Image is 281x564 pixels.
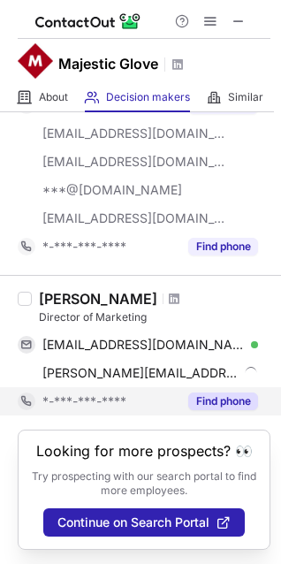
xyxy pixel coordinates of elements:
span: [EMAIL_ADDRESS][DOMAIN_NAME] [42,126,226,141]
img: ContactOut v5.3.10 [35,11,141,32]
img: 9deb2b6e38e81d651bfd749976d1209f [18,43,53,79]
span: [EMAIL_ADDRESS][DOMAIN_NAME] [42,210,226,226]
span: [EMAIL_ADDRESS][DOMAIN_NAME] [42,337,245,353]
button: Reveal Button [188,393,258,410]
span: [PERSON_NAME][EMAIL_ADDRESS][DOMAIN_NAME] [42,365,239,381]
span: Similar [228,90,263,104]
div: [PERSON_NAME] [39,290,157,308]
button: Reveal Button [188,238,258,255]
header: Looking for more prospects? 👀 [36,443,253,459]
span: ***@[DOMAIN_NAME] [42,182,182,198]
span: Continue on Search Portal [57,515,209,530]
h1: Majestic Glove [58,53,158,74]
button: Continue on Search Portal [43,508,245,537]
span: Decision makers [106,90,190,104]
p: Try prospecting with our search portal to find more employees. [31,469,257,498]
span: About [39,90,68,104]
span: [EMAIL_ADDRESS][DOMAIN_NAME] [42,154,226,170]
div: Director of Marketing [39,309,270,325]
